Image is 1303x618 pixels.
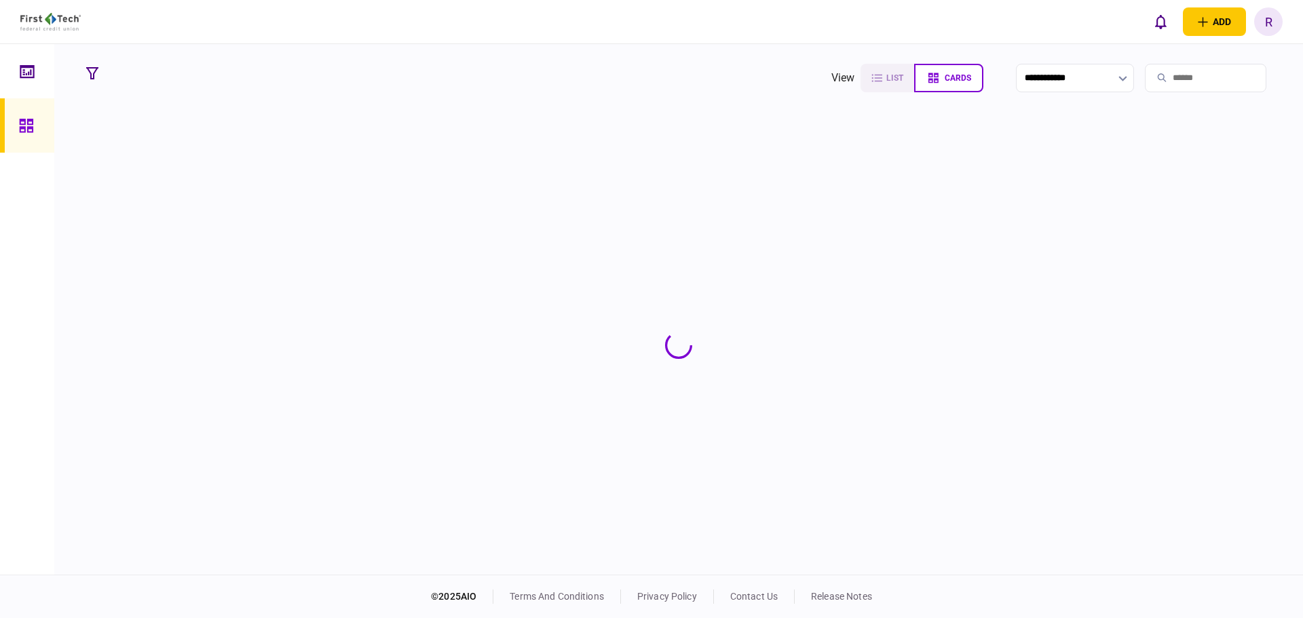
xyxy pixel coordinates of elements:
[914,64,983,92] button: cards
[637,591,697,602] a: privacy policy
[1146,7,1175,36] button: open notifications list
[730,591,778,602] a: contact us
[510,591,604,602] a: terms and conditions
[431,590,493,604] div: © 2025 AIO
[886,73,903,83] span: list
[945,73,971,83] span: cards
[1254,7,1283,36] button: R
[1183,7,1246,36] button: open adding identity options
[861,64,914,92] button: list
[831,70,855,86] div: view
[811,591,872,602] a: release notes
[20,13,81,31] img: client company logo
